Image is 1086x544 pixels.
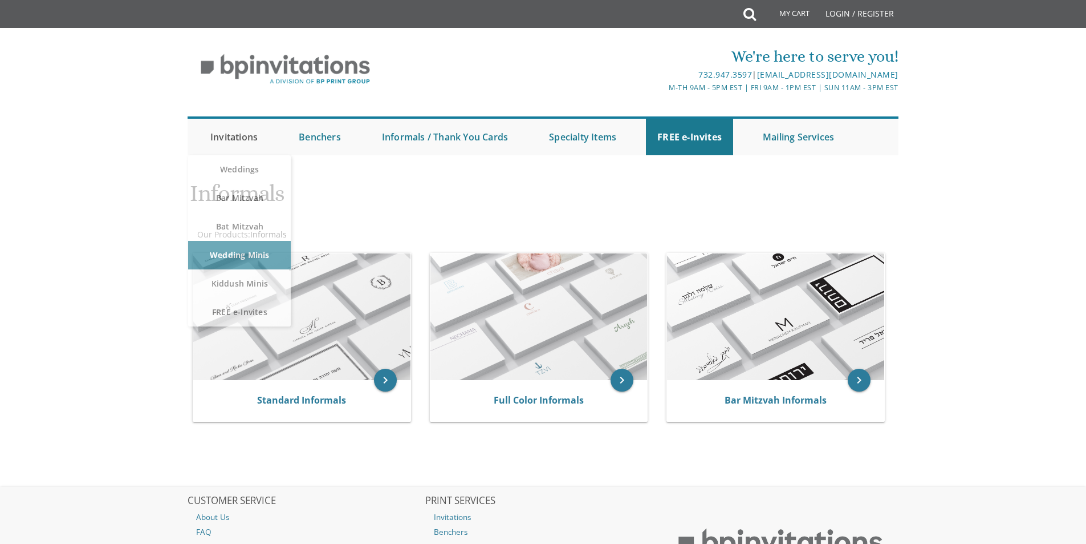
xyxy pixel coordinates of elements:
a: Standard Informals [257,394,346,406]
h2: CUSTOMER SERVICE [188,495,424,507]
a: My Cart [755,1,817,30]
div: We're here to serve you! [425,45,898,68]
a: FAQ [188,525,424,539]
a: Bar Mitzvah [188,184,291,212]
a: About Us [188,510,424,525]
a: Mailing Services [751,119,845,155]
a: FREE e-Invites [646,119,733,155]
a: Bar Mitzvah Informals [725,394,827,406]
img: BP Invitation Loft [188,46,383,93]
a: Benchers [425,525,661,539]
img: Standard Informals [193,253,410,380]
a: Weddings [188,155,291,184]
a: Informals / Thank You Cards [371,119,519,155]
a: Specialty Items [538,119,628,155]
h1: Informals [190,181,655,215]
a: keyboard_arrow_right [611,369,633,392]
img: Bar Mitzvah Informals [667,253,884,380]
div: | [425,68,898,82]
a: Wedding Minis [188,241,291,269]
a: Benchers [287,119,352,155]
div: : [188,229,543,240]
a: Invitations [199,119,269,155]
a: [EMAIL_ADDRESS][DOMAIN_NAME] [757,69,898,80]
img: Full Color Informals [430,253,648,380]
a: Bat Mitzvah [188,212,291,241]
a: FREE e-Invites [188,298,291,327]
div: M-Th 9am - 5pm EST | Fri 9am - 1pm EST | Sun 11am - 3pm EST [425,82,898,94]
a: keyboard_arrow_right [848,369,871,392]
a: Invitations [425,510,661,525]
a: Kiddush Minis [188,269,291,298]
a: keyboard_arrow_right [374,369,397,392]
h2: PRINT SERVICES [425,495,661,507]
a: 732.947.3597 [698,69,752,80]
a: Full Color Informals [494,394,584,406]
